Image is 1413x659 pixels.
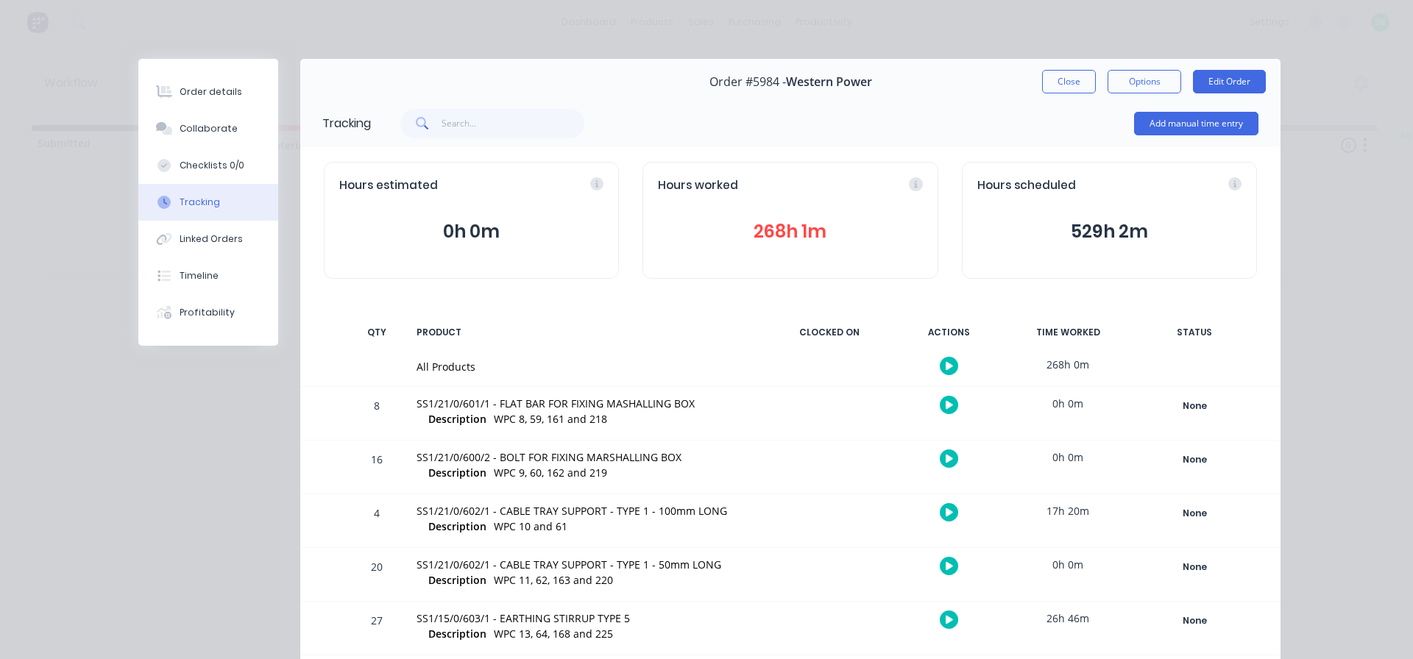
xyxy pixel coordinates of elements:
span: Description [428,572,486,588]
div: Profitability [180,306,235,319]
div: Collaborate [180,122,238,135]
div: All Products [417,359,757,374]
div: SS1/21/0/602/1 - CABLE TRAY SUPPORT - TYPE 1 - 50mm LONG [417,557,757,572]
div: ACTIONS [893,317,1004,348]
span: Hours scheduled [977,177,1076,194]
button: Order details [138,74,278,110]
span: Description [428,465,486,480]
div: CLOCKED ON [774,317,885,348]
span: WPC 10 and 61 [494,519,567,533]
button: Profitability [138,294,278,331]
div: 16 [355,443,399,494]
div: Linked Orders [180,232,243,246]
button: Options [1108,70,1181,93]
button: Add manual time entry [1134,112,1258,135]
button: Tracking [138,184,278,221]
div: TIME WORKED [1013,317,1123,348]
button: 0h 0m [339,218,603,246]
div: 0h 0m [1013,548,1123,581]
span: Hours worked [658,177,738,194]
button: Timeline [138,257,278,294]
span: Hours estimated [339,177,438,194]
div: SS1/21/0/601/1 - FLAT BAR FOR FIXING MASHALLING BOX [417,396,757,411]
button: None [1141,396,1248,416]
span: WPC 8, 59, 161 and 218 [494,412,607,426]
div: SS1/21/0/602/1 - CABLE TRAY SUPPORT - TYPE 1 - 100mm LONG [417,503,757,519]
div: None [1141,504,1247,523]
div: 4 [355,496,399,547]
div: Tracking [180,196,220,209]
span: WPC 11, 62, 163 and 220 [494,573,613,587]
div: None [1141,450,1247,469]
button: Linked Orders [138,221,278,257]
div: PRODUCT [408,317,765,348]
span: Order #5984 - [709,75,786,89]
button: 268h 1m [658,218,922,246]
div: None [1141,558,1247,577]
div: None [1141,611,1247,630]
div: Order details [180,85,242,99]
button: Edit Order [1193,70,1266,93]
span: WPC 9, 60, 162 and 219 [494,466,607,480]
div: 26h 46m [1013,602,1123,635]
button: None [1141,503,1248,524]
div: 20 [355,550,399,601]
input: Search... [442,109,585,138]
div: Tracking [322,115,371,132]
span: Description [428,626,486,641]
button: None [1141,557,1248,577]
button: Collaborate [138,110,278,147]
span: Description [428,519,486,534]
button: None [1141,610,1248,631]
div: 17h 20m [1013,494,1123,527]
div: STATUS [1132,317,1257,348]
div: None [1141,396,1247,416]
button: Close [1042,70,1096,93]
div: SS1/15/0/603/1 - EARTHING STIRRUP TYPE 5 [417,610,757,626]
div: 27 [355,604,399,655]
div: 0h 0m [1013,387,1123,420]
span: WPC 13, 64, 168 and 225 [494,627,613,641]
div: Timeline [180,269,219,282]
div: QTY [355,317,399,348]
button: None [1141,449,1248,470]
div: 8 [355,389,399,440]
div: Checklists 0/0 [180,159,244,172]
div: 0h 0m [1013,441,1123,474]
button: Checklists 0/0 [138,147,278,184]
div: 268h 0m [1013,348,1123,381]
span: Western Power [786,75,872,89]
button: 529h 2m [977,218,1242,246]
span: Description [428,411,486,427]
div: SS1/21/0/600/2 - BOLT FOR FIXING MARSHALLING BOX [417,449,757,465]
